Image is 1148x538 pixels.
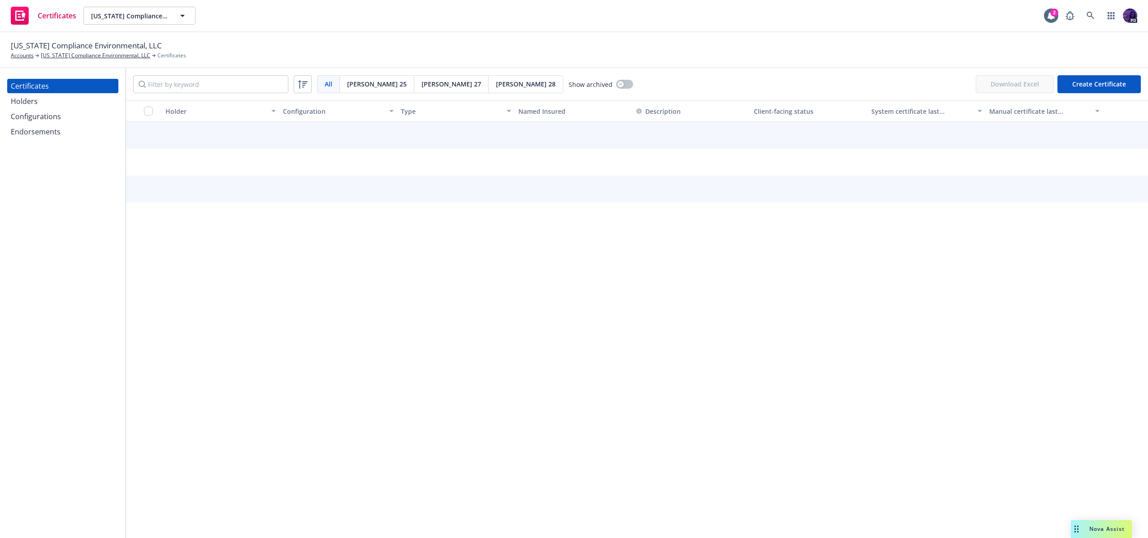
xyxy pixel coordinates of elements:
button: System certificate last generated [868,100,985,122]
a: Search [1082,7,1100,25]
span: Show archived [569,80,613,89]
div: Endorsements [11,125,61,139]
div: 2 [1050,9,1058,17]
span: Certificates [38,12,76,19]
button: Description [636,107,681,116]
input: Filter by keyword [133,75,288,93]
button: Manual certificate last generated [986,100,1103,122]
span: [PERSON_NAME] 28 [496,79,556,89]
img: photo [1123,9,1137,23]
div: Manual certificate last generated [989,107,1090,116]
span: [PERSON_NAME] 25 [347,79,407,89]
span: [US_STATE] Compliance Environmental, LLC [91,11,169,21]
a: Accounts [11,52,34,60]
button: Create Certificate [1057,75,1141,93]
div: Holders [11,94,38,108]
a: Report a Bug [1061,7,1079,25]
button: Client-facing status [750,100,868,122]
div: System certificate last generated [871,107,972,116]
a: Endorsements [7,125,118,139]
a: [US_STATE] Compliance Environmental, LLC [41,52,150,60]
a: Configurations [7,109,118,124]
span: Nova Assist [1089,525,1125,533]
div: Configurations [11,109,61,124]
span: All [325,79,332,89]
div: Type [401,107,501,116]
button: [US_STATE] Compliance Environmental, LLC [83,7,196,25]
span: [PERSON_NAME] 27 [422,79,481,89]
button: Configuration [279,100,397,122]
button: Named Insured [515,100,632,122]
button: Holder [162,100,279,122]
div: Configuration [283,107,383,116]
a: Certificates [7,3,80,28]
div: Holder [165,107,266,116]
span: Download Excel [976,75,1054,93]
a: Switch app [1102,7,1120,25]
div: Certificates [11,79,49,93]
div: Client-facing status [754,107,864,116]
div: Drag to move [1071,520,1082,538]
a: Holders [7,94,118,108]
button: Type [397,100,515,122]
button: Nova Assist [1071,520,1132,538]
span: [US_STATE] Compliance Environmental, LLC [11,40,162,52]
a: Certificates [7,79,118,93]
input: Select all [144,107,153,116]
span: Certificates [157,52,186,60]
div: Named Insured [518,107,629,116]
